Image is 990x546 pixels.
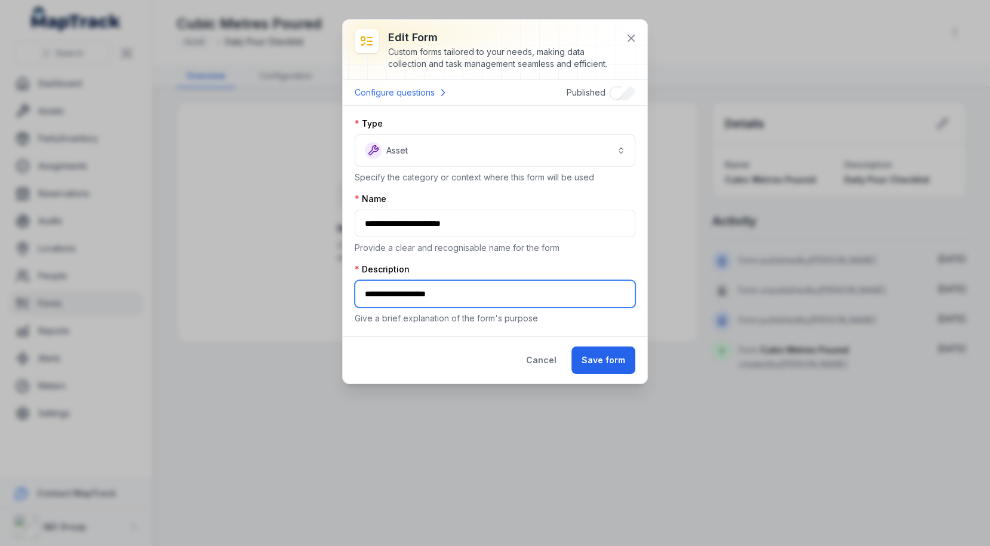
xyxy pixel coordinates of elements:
[355,118,383,130] label: Type
[388,29,616,46] h3: Edit form
[355,193,386,205] label: Name
[516,346,567,374] button: Cancel
[571,346,635,374] button: Save form
[567,87,605,97] span: Published
[355,134,635,167] button: Asset
[355,171,635,183] p: Specify the category or context where this form will be used
[388,46,616,70] div: Custom forms tailored to your needs, making data collection and task management seamless and effi...
[355,85,449,100] a: Configure questions
[355,242,635,254] p: Provide a clear and recognisable name for the form
[355,312,635,324] p: Give a brief explanation of the form's purpose
[355,263,410,275] label: Description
